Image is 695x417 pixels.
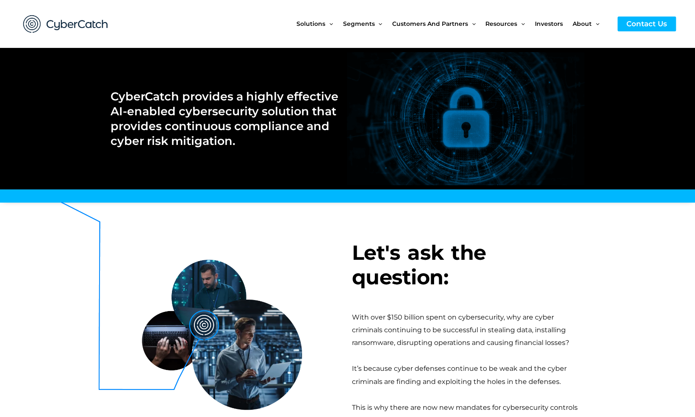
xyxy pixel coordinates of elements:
[485,6,517,42] span: Resources
[343,6,374,42] span: Segments
[374,6,382,42] span: Menu Toggle
[517,6,525,42] span: Menu Toggle
[296,6,609,42] nav: Site Navigation: New Main Menu
[325,6,333,42] span: Menu Toggle
[535,6,573,42] a: Investors
[392,6,468,42] span: Customers and Partners
[296,6,325,42] span: Solutions
[468,6,476,42] span: Menu Toggle
[352,241,585,289] h3: Let's ask the question:
[352,311,585,350] div: With over $150 billion spent on cybersecurity, why are cyber criminals continuing to be successfu...
[573,6,592,42] span: About
[592,6,599,42] span: Menu Toggle
[535,6,563,42] span: Investors
[617,17,676,31] a: Contact Us
[352,362,585,388] div: It’s because cyber defenses continue to be weak and the cyber criminals are finding and exploitin...
[111,89,339,148] h2: CyberCatch provides a highly effective AI-enabled cybersecurity solution that provides continuous...
[15,6,116,42] img: CyberCatch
